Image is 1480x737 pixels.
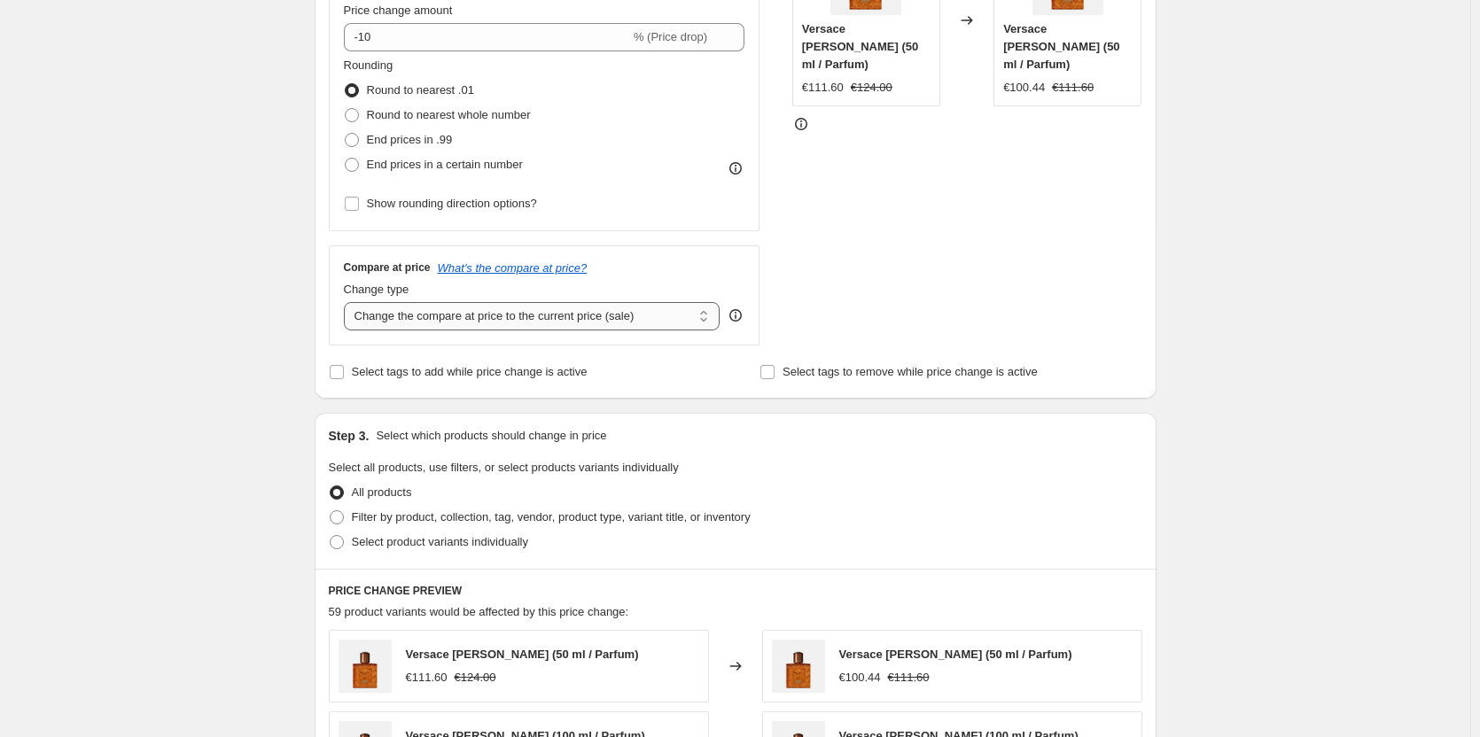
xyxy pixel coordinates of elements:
span: End prices in a certain number [367,158,523,171]
strike: €124.00 [455,669,496,687]
div: €111.60 [406,669,448,687]
div: €111.60 [802,79,844,97]
span: Versace [PERSON_NAME] (50 ml / Parfum) [802,22,918,71]
div: €100.44 [839,669,881,687]
span: Versace [PERSON_NAME] (50 ml / Parfum) [1003,22,1119,71]
span: Select tags to add while price change is active [352,365,588,378]
span: Versace [PERSON_NAME] (50 ml / Parfum) [406,648,639,661]
img: 90_R740308-R050MLS_RNUL_20_Eros_Najim_Parfum_50_ml-Fragrances_Body_Care-Versace-online-store_0_0_... [772,640,825,693]
h2: Step 3. [329,427,370,445]
span: Filter by product, collection, tag, vendor, product type, variant title, or inventory [352,510,751,524]
span: End prices in .99 [367,133,453,146]
div: help [727,306,744,324]
span: Select product variants individually [352,535,528,548]
span: Round to nearest whole number [367,108,531,121]
span: 59 product variants would be affected by this price change: [329,605,629,618]
strike: €111.60 [1052,79,1094,97]
span: Price change amount [344,4,453,17]
h3: Compare at price [344,260,431,275]
strike: €111.60 [888,669,930,687]
span: Change type [344,283,409,296]
input: -15 [344,23,630,51]
img: 90_R740308-R050MLS_RNUL_20_Eros_Najim_Parfum_50_ml-Fragrances_Body_Care-Versace-online-store_0_0_... [339,640,392,693]
p: Select which products should change in price [376,427,606,445]
span: Rounding [344,58,393,72]
span: % (Price drop) [634,30,707,43]
strike: €124.00 [851,79,892,97]
span: Versace [PERSON_NAME] (50 ml / Parfum) [839,648,1072,661]
span: Show rounding direction options? [367,197,537,210]
div: €100.44 [1003,79,1045,97]
h6: PRICE CHANGE PREVIEW [329,584,1142,598]
span: All products [352,485,412,499]
span: Select tags to remove while price change is active [783,365,1038,378]
button: What's the compare at price? [438,261,588,275]
span: Round to nearest .01 [367,83,474,97]
span: Select all products, use filters, or select products variants individually [329,461,679,474]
